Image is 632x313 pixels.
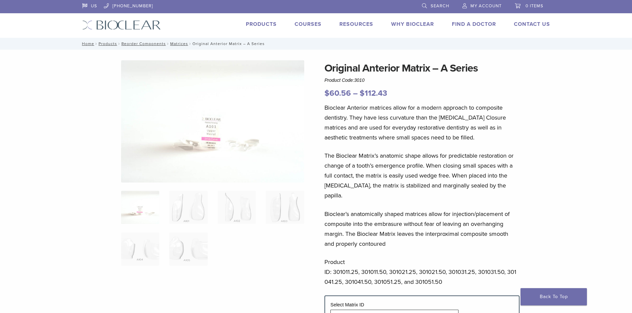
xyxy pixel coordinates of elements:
[360,88,387,98] bdi: 112.43
[246,21,277,27] a: Products
[330,302,364,307] label: Select Matrix ID
[354,78,365,83] span: 3010
[121,60,304,183] img: Anterior Original A Series Matrices
[452,21,496,27] a: Find A Doctor
[324,209,520,249] p: Bioclear’s anatomically shaped matrices allow for injection/placement of composite into the embra...
[80,41,94,46] a: Home
[526,3,543,9] span: 0 items
[82,20,161,30] img: Bioclear
[188,42,192,45] span: /
[470,3,502,9] span: My Account
[360,88,365,98] span: $
[169,191,207,224] img: Original Anterior Matrix - A Series - Image 2
[170,41,188,46] a: Matrices
[514,21,550,27] a: Contact Us
[353,88,358,98] span: –
[339,21,373,27] a: Resources
[266,191,304,224] img: Original Anterior Matrix - A Series - Image 4
[94,42,99,45] span: /
[324,151,520,200] p: The Bioclear Matrix’s anatomic shape allows for predictable restoration or change of a tooth’s em...
[166,42,170,45] span: /
[218,191,256,224] img: Original Anterior Matrix - A Series - Image 3
[169,233,207,266] img: Original Anterior Matrix - A Series - Image 6
[391,21,434,27] a: Why Bioclear
[431,3,449,9] span: Search
[324,103,520,142] p: Bioclear Anterior matrices allow for a modern approach to composite dentistry. They have less cur...
[121,233,159,266] img: Original Anterior Matrix - A Series - Image 5
[121,191,159,224] img: Anterior-Original-A-Series-Matrices-324x324.jpg
[117,42,121,45] span: /
[324,88,351,98] bdi: 60.56
[295,21,321,27] a: Courses
[324,88,329,98] span: $
[121,41,166,46] a: Reorder Components
[77,38,555,50] nav: Original Anterior Matrix – A Series
[99,41,117,46] a: Products
[324,257,520,287] p: Product ID: 301011.25, 301011.50, 301021.25, 301021.50, 301031.25, 301031.50, 301041.25, 301041.5...
[324,60,520,76] h1: Original Anterior Matrix – A Series
[521,288,587,305] a: Back To Top
[324,78,365,83] span: Product Code:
